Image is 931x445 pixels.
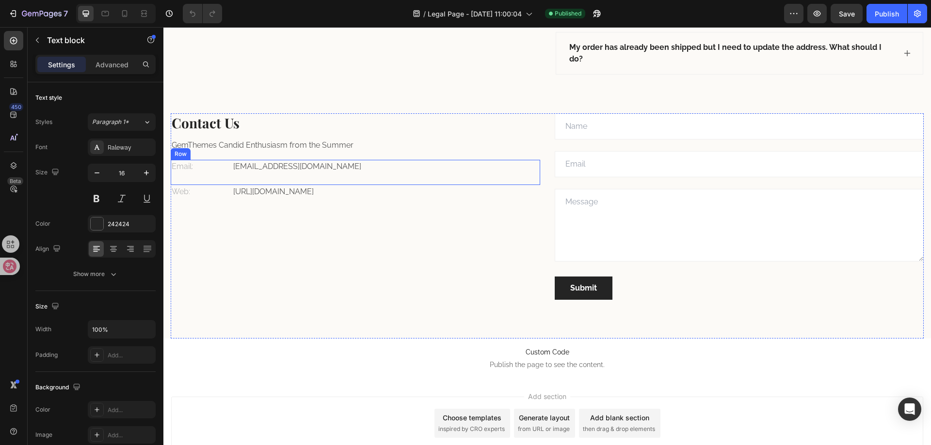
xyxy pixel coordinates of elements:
div: Publish [875,9,899,19]
div: Padding [35,351,58,359]
p: Settings [48,60,75,70]
p: 7 [64,8,68,19]
div: Add blank section [427,385,486,396]
button: Show more [35,265,156,283]
p: Advanced [96,60,128,70]
span: Save [839,10,855,18]
div: Styles [35,118,52,126]
div: Submit [407,255,433,267]
input: Email [391,124,761,150]
button: 7 [4,4,72,23]
div: Beta [7,177,23,185]
button: Paragraph 1* [88,113,156,131]
div: Image [35,430,52,439]
span: / [423,9,426,19]
input: Name [391,86,761,112]
div: Font [35,143,48,152]
button: Submit [391,249,449,273]
span: then drag & drop elements [419,398,492,406]
span: Legal Page - [DATE] 11:00:04 [428,9,522,19]
p: Text block [47,34,129,46]
div: Generate layout [355,385,406,396]
div: Raleway [108,143,153,152]
span: Add section [361,364,407,374]
div: Background [35,381,82,394]
div: Add... [108,406,153,414]
div: Add... [108,351,153,360]
div: Size [35,166,61,179]
div: Width [35,325,51,334]
div: Text style [35,93,62,102]
div: Align [35,243,63,256]
iframe: Design area [163,27,931,445]
div: Add... [108,431,153,440]
div: Color [35,219,50,228]
div: Size [35,300,61,313]
div: Open Intercom Messenger [898,398,921,421]
div: Undo/Redo [183,4,222,23]
div: 450 [9,103,23,111]
input: Auto [88,321,155,338]
span: from URL or image [354,398,406,406]
div: Color [35,405,50,414]
button: Publish [867,4,907,23]
div: Show more [73,269,118,279]
button: Save [831,4,863,23]
div: Choose templates [279,385,338,396]
div: 242424 [108,220,153,229]
span: Paragraph 1* [92,118,129,126]
span: inspired by CRO experts [275,398,341,406]
span: Published [555,9,581,18]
